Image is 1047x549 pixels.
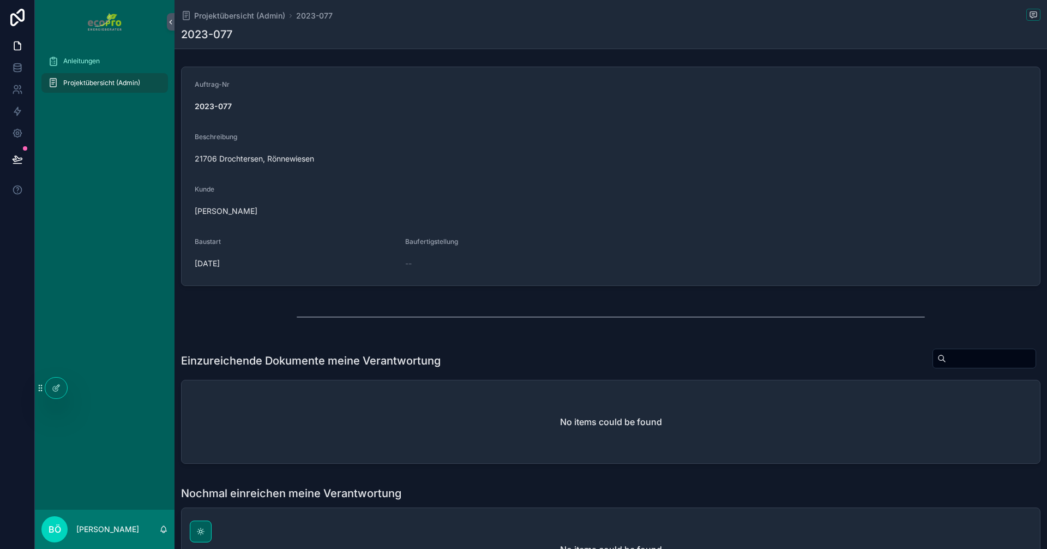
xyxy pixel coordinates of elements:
span: Baufertigstellung [405,237,458,246]
div: scrollable content [35,44,174,107]
a: Projektübersicht (Admin) [41,73,168,93]
h1: Einzureichende Dokumente meine Verantwortung [181,353,441,368]
a: Projektübersicht (Admin) [181,10,285,21]
span: Auftrag-Nr [195,80,230,88]
span: 21706 Drochtersen, Rönnewiesen [195,153,1027,164]
a: 2023-077 [296,10,333,21]
h1: 2023-077 [181,27,232,42]
span: BÖ [49,523,61,536]
span: Baustart [195,237,221,246]
strong: 2023-077 [195,102,232,111]
p: [PERSON_NAME] [76,524,139,535]
span: [PERSON_NAME] [195,206,257,217]
span: Anleitungen [63,57,100,65]
a: Anleitungen [41,51,168,71]
h1: Nochmal einreichen meine Verantwortung [181,486,401,501]
span: Projektübersicht (Admin) [63,79,140,87]
span: Kunde [195,185,214,193]
span: Beschreibung [195,133,237,141]
img: App logo [88,13,121,31]
span: -- [405,258,412,269]
span: Projektübersicht (Admin) [194,10,285,21]
span: [DATE] [195,258,396,269]
h2: No items could be found [560,415,662,428]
